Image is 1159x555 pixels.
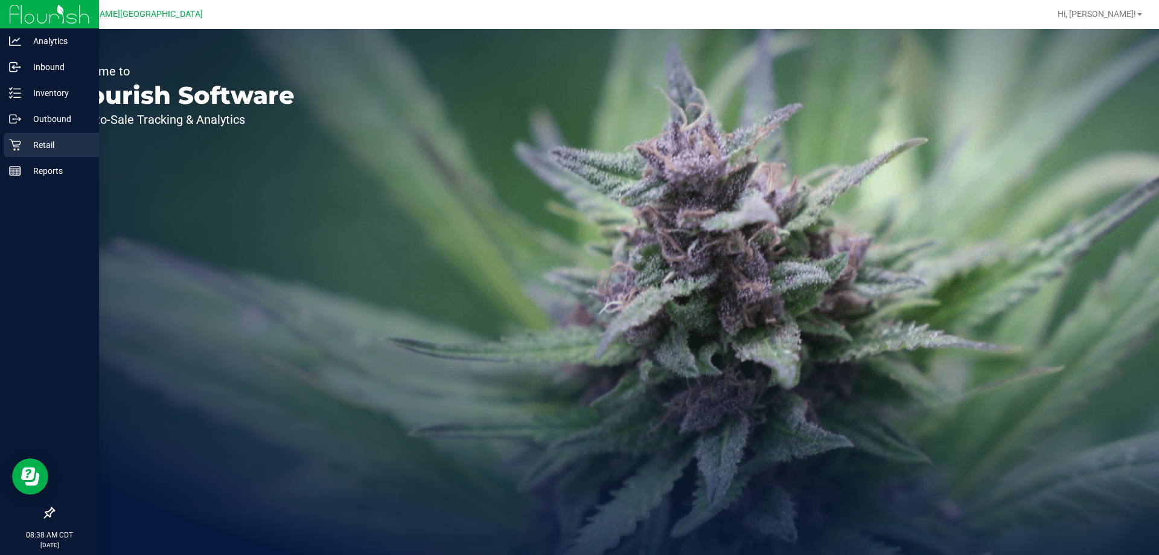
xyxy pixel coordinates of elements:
[9,165,21,177] inline-svg: Reports
[9,113,21,125] inline-svg: Outbound
[21,60,94,74] p: Inbound
[21,112,94,126] p: Outbound
[1058,9,1136,19] span: Hi, [PERSON_NAME]!
[5,541,94,550] p: [DATE]
[65,83,295,107] p: Flourish Software
[9,139,21,151] inline-svg: Retail
[9,87,21,99] inline-svg: Inventory
[65,65,295,77] p: Welcome to
[21,86,94,100] p: Inventory
[21,164,94,178] p: Reports
[9,61,21,73] inline-svg: Inbound
[9,35,21,47] inline-svg: Analytics
[43,9,203,19] span: Ft [PERSON_NAME][GEOGRAPHIC_DATA]
[12,458,48,495] iframe: Resource center
[21,34,94,48] p: Analytics
[21,138,94,152] p: Retail
[5,530,94,541] p: 08:38 AM CDT
[65,114,295,126] p: Seed-to-Sale Tracking & Analytics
